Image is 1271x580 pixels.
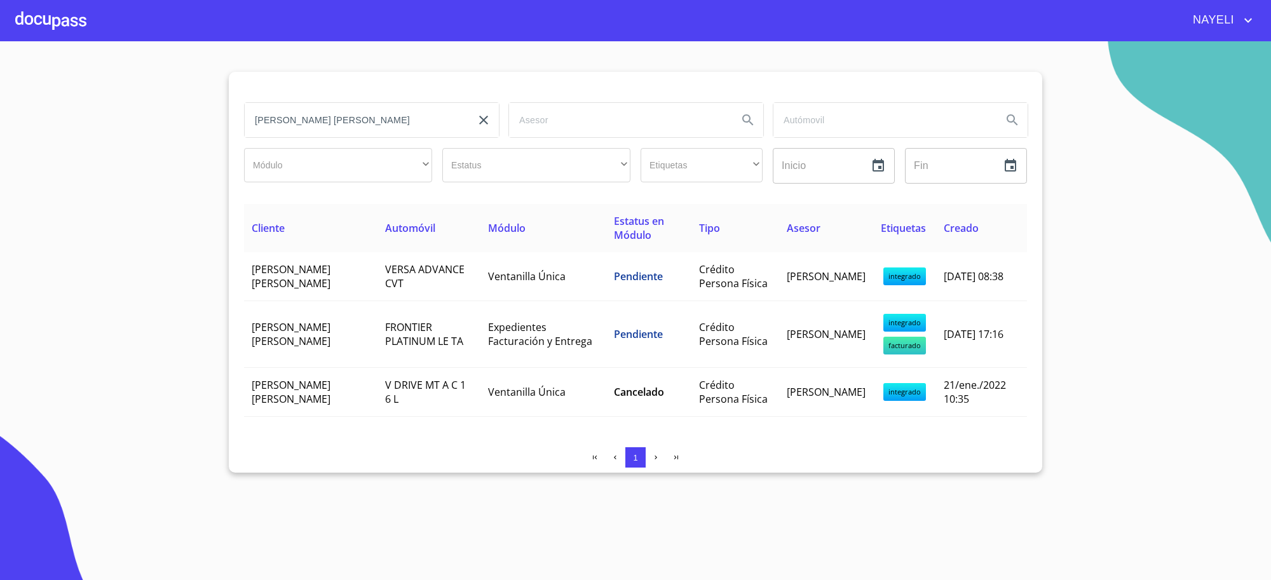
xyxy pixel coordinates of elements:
[385,378,466,406] span: V DRIVE MT A C 1 6 L
[488,221,526,235] span: Módulo
[509,103,728,137] input: search
[614,269,663,283] span: Pendiente
[252,378,330,406] span: [PERSON_NAME] [PERSON_NAME]
[997,105,1028,135] button: Search
[733,105,763,135] button: Search
[787,327,866,341] span: [PERSON_NAME]
[883,314,926,332] span: integrado
[944,269,1003,283] span: [DATE] 08:38
[944,221,979,235] span: Creado
[787,269,866,283] span: [PERSON_NAME]
[1183,10,1256,30] button: account of current user
[442,148,630,182] div: ​
[699,262,768,290] span: Crédito Persona Física
[787,385,866,399] span: [PERSON_NAME]
[614,327,663,341] span: Pendiente
[614,214,664,242] span: Estatus en Módulo
[252,221,285,235] span: Cliente
[245,103,463,137] input: search
[625,447,646,468] button: 1
[488,320,592,348] span: Expedientes Facturación y Entrega
[252,320,330,348] span: [PERSON_NAME] [PERSON_NAME]
[944,378,1006,406] span: 21/ene./2022 10:35
[252,262,330,290] span: [PERSON_NAME] [PERSON_NAME]
[881,221,926,235] span: Etiquetas
[641,148,763,182] div: ​
[385,262,465,290] span: VERSA ADVANCE CVT
[385,221,435,235] span: Automóvil
[1183,10,1240,30] span: NAYELI
[699,221,720,235] span: Tipo
[883,267,926,285] span: integrado
[488,269,566,283] span: Ventanilla Única
[944,327,1003,341] span: [DATE] 17:16
[699,320,768,348] span: Crédito Persona Física
[883,383,926,401] span: integrado
[787,221,820,235] span: Asesor
[699,378,768,406] span: Crédito Persona Física
[633,453,637,462] span: 1
[773,103,992,137] input: search
[614,385,664,399] span: Cancelado
[488,385,566,399] span: Ventanilla Única
[385,320,463,348] span: FRONTIER PLATINUM LE TA
[883,337,926,354] span: facturado
[244,148,432,182] div: ​
[468,105,499,135] button: clear input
